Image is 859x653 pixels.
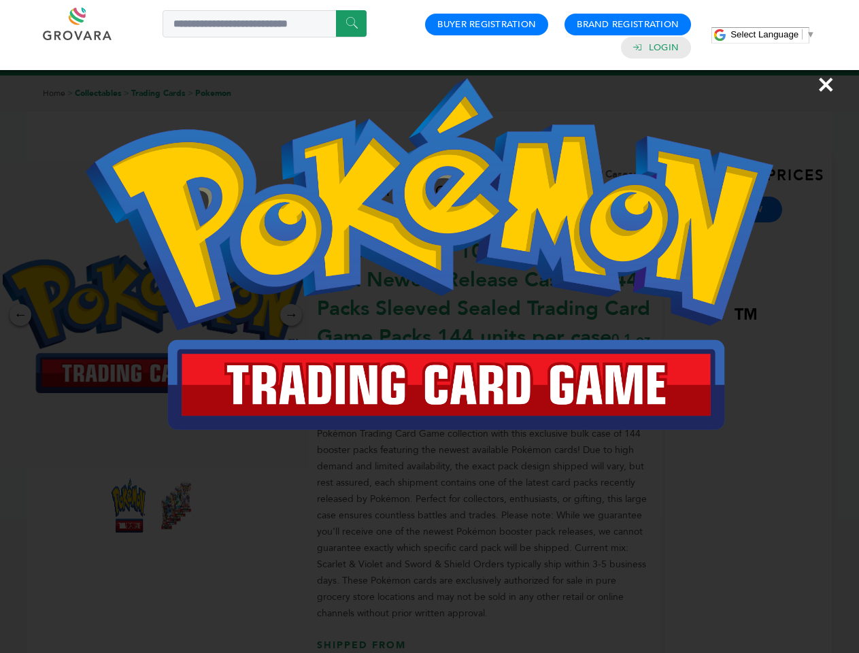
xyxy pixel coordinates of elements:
span: ​ [802,29,803,39]
span: ▼ [806,29,815,39]
a: Brand Registration [577,18,679,31]
input: Search a product or brand... [163,10,367,37]
span: Select Language [730,29,798,39]
a: Login [649,41,679,54]
a: Select Language​ [730,29,815,39]
a: Buyer Registration [437,18,536,31]
img: Image Preview [86,78,773,430]
span: × [817,65,835,103]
